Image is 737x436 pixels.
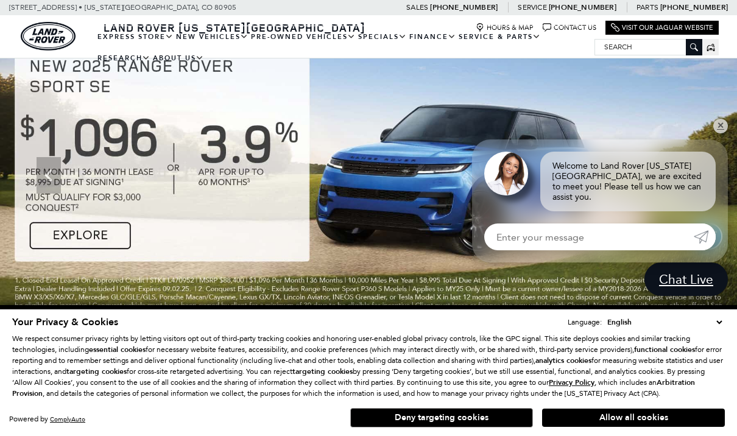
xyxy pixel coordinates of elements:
p: We respect consumer privacy rights by letting visitors opt out of third-party tracking cookies an... [12,333,725,399]
img: Agent profile photo [484,152,528,195]
input: Enter your message [484,223,694,250]
strong: targeting cookies [66,367,127,376]
a: Visit Our Jaguar Website [611,23,713,32]
a: ComplyAuto [50,415,85,423]
span: Parts [636,3,658,12]
a: Hours & Map [476,23,534,32]
div: Language: [568,318,602,326]
input: Search [595,40,702,54]
a: Chat Live [644,262,728,296]
a: [PHONE_NUMBER] [430,2,498,12]
span: Sales [406,3,428,12]
a: Service & Parts [457,26,542,47]
a: Finance [408,26,457,47]
a: [PHONE_NUMBER] [549,2,616,12]
a: Specials [357,26,408,47]
strong: essential cookies [89,345,146,354]
a: land-rover [21,22,76,51]
div: Previous [37,157,61,194]
strong: functional cookies [634,345,695,354]
button: Allow all cookies [542,409,725,427]
div: Powered by [9,415,85,423]
a: Submit [694,223,716,250]
span: Land Rover [US_STATE][GEOGRAPHIC_DATA] [104,20,365,35]
a: EXPRESS STORE [96,26,175,47]
a: Research [96,47,152,69]
span: Service [518,3,546,12]
a: [STREET_ADDRESS] • [US_STATE][GEOGRAPHIC_DATA], CO 80905 [9,3,236,12]
select: Language Select [604,316,725,328]
div: Welcome to Land Rover [US_STATE][GEOGRAPHIC_DATA], we are excited to meet you! Please tell us how... [540,152,716,211]
button: Deny targeting cookies [350,408,533,427]
a: Contact Us [543,23,596,32]
a: [PHONE_NUMBER] [660,2,728,12]
a: Pre-Owned Vehicles [250,26,357,47]
img: Land Rover [21,22,76,51]
span: Your Privacy & Cookies [12,315,118,329]
strong: targeting cookies [292,367,353,376]
a: New Vehicles [175,26,250,47]
strong: analytics cookies [535,356,591,365]
span: Chat Live [653,271,719,287]
a: About Us [152,47,205,69]
a: Land Rover [US_STATE][GEOGRAPHIC_DATA] [96,20,373,35]
nav: Main Navigation [96,26,594,69]
u: Privacy Policy [549,378,594,387]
